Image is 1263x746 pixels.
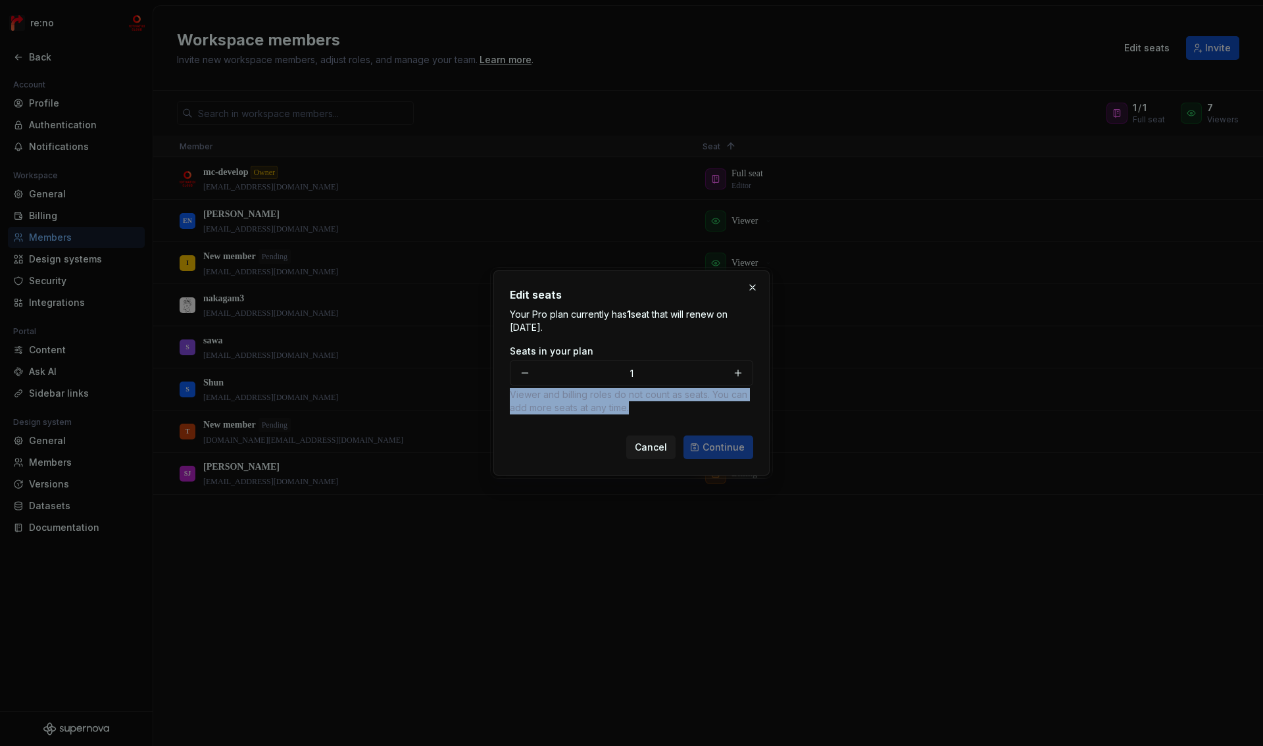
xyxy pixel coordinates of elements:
p: Viewer and billing roles do not count as seats. You can add more seats at any time. [510,388,753,414]
h2: Edit seats [510,287,753,303]
label: Seats in your plan [510,345,593,358]
b: 1 [627,309,631,320]
button: Cancel [626,435,676,459]
p: Your Pro plan currently has seat that will renew on [DATE]. [510,308,753,334]
span: Cancel [635,441,667,454]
